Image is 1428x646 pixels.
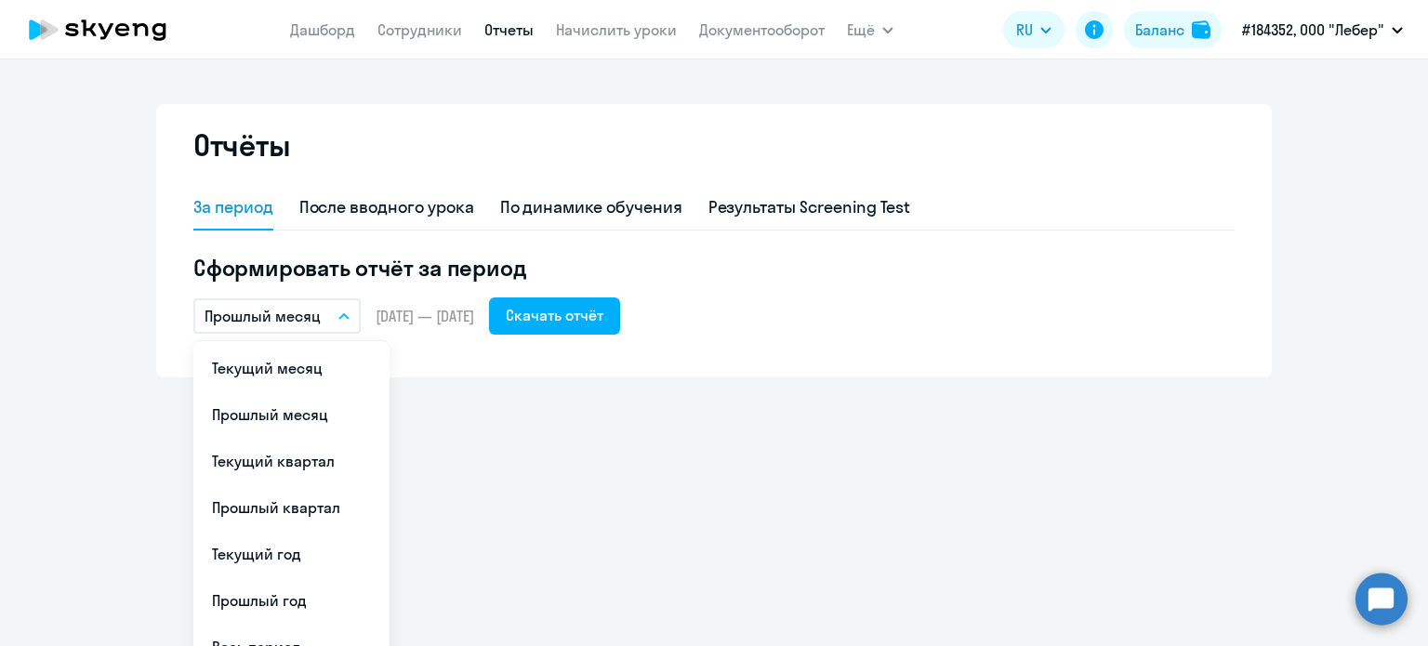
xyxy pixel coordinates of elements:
[1135,19,1184,41] div: Баланс
[193,126,290,164] h2: Отчёты
[193,195,273,219] div: За период
[193,298,361,334] button: Прошлый месяц
[847,11,893,48] button: Ещё
[205,305,321,327] p: Прошлый месяц
[1233,7,1412,52] button: #184352, ООО "Лебер"
[1003,11,1064,48] button: RU
[699,20,825,39] a: Документооборот
[1192,20,1210,39] img: balance
[489,297,620,335] button: Скачать отчёт
[290,20,355,39] a: Дашборд
[1124,11,1222,48] button: Балансbalance
[1242,19,1384,41] p: #184352, ООО "Лебер"
[500,195,682,219] div: По динамике обучения
[299,195,474,219] div: После вводного урока
[377,20,462,39] a: Сотрудники
[708,195,911,219] div: Результаты Screening Test
[506,304,603,326] div: Скачать отчёт
[484,20,534,39] a: Отчеты
[847,19,875,41] span: Ещё
[1016,19,1033,41] span: RU
[556,20,677,39] a: Начислить уроки
[193,253,1235,283] h5: Сформировать отчёт за период
[376,306,474,326] span: [DATE] — [DATE]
